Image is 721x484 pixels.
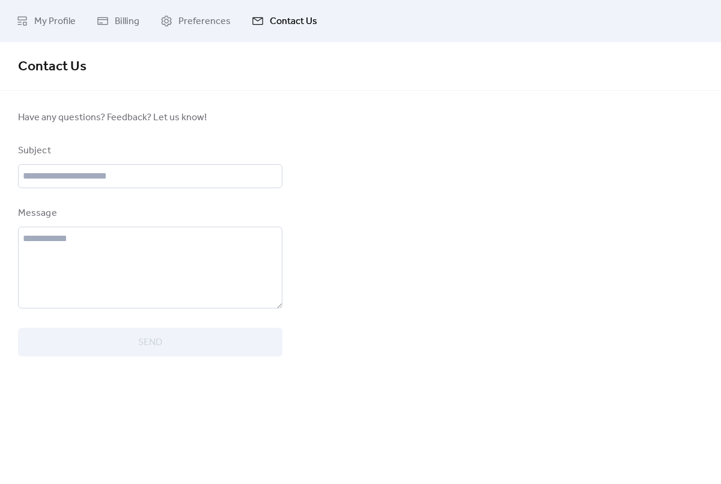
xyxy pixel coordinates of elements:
[115,14,139,29] span: Billing
[243,5,326,37] a: Contact Us
[270,14,317,29] span: Contact Us
[18,54,87,80] span: Contact Us
[34,14,76,29] span: My Profile
[18,144,280,158] div: Subject
[178,14,231,29] span: Preferences
[88,5,148,37] a: Billing
[7,5,85,37] a: My Profile
[151,5,240,37] a: Preferences
[18,111,282,125] span: Have any questions? Feedback? Let us know!
[18,206,280,221] div: Message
